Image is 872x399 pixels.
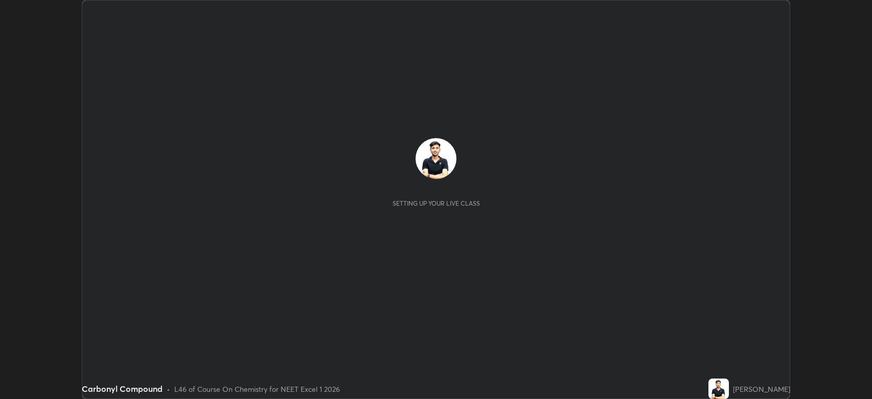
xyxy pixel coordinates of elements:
div: Setting up your live class [393,199,480,207]
div: Carbonyl Compound [82,383,163,395]
img: 9b75b615fa134b8192f11aff96f13d3b.jpg [708,379,729,399]
div: L46 of Course On Chemistry for NEET Excel 1 2026 [174,384,340,394]
div: [PERSON_NAME] [733,384,790,394]
img: 9b75b615fa134b8192f11aff96f13d3b.jpg [416,138,456,179]
div: • [167,384,170,394]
